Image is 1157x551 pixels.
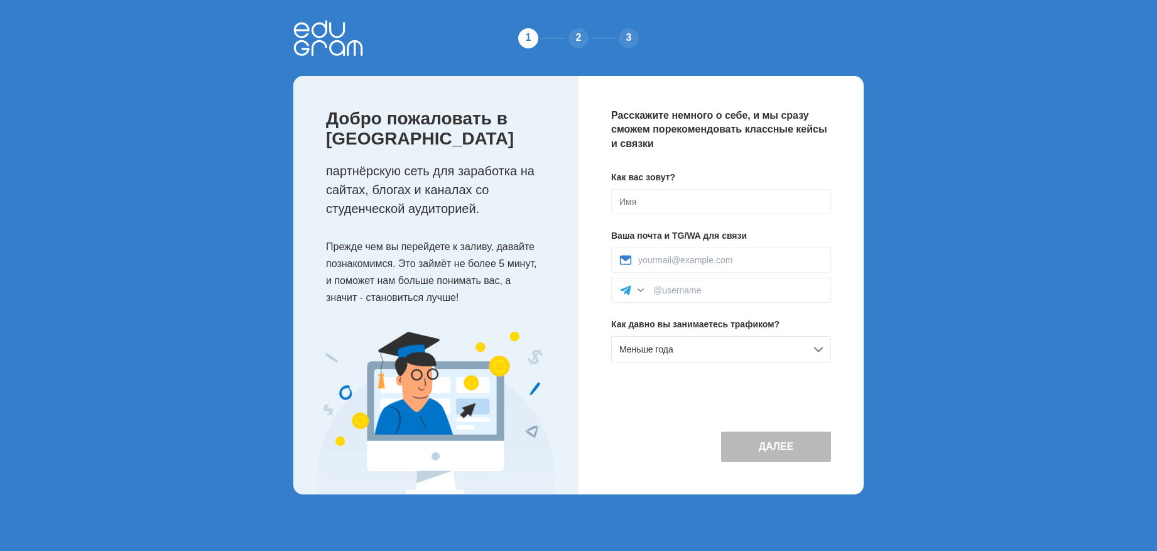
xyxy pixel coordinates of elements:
p: Прежде чем вы перейдете к заливу, давайте познакомимся. Это займёт не более 5 минут, и поможет на... [326,238,553,307]
input: Имя [611,189,831,214]
button: Далее [721,432,831,462]
div: 2 [566,26,591,51]
img: Expert Image [317,332,555,494]
div: 1 [516,26,541,51]
span: Меньше года [619,344,673,354]
p: Как давно вы занимаетесь трафиком? [611,318,831,331]
p: Добро пожаловать в [GEOGRAPHIC_DATA] [326,109,553,149]
p: Расскажите немного о себе, и мы сразу сможем порекомендовать классные кейсы и связки [611,109,831,151]
p: Как вас зовут? [611,171,831,184]
p: Ваша почта и TG/WA для связи [611,229,831,243]
input: @username [653,285,823,295]
input: yourmail@example.com [638,255,823,265]
p: партнёрскую сеть для заработка на сайтах, блогах и каналах со студенческой аудиторией. [326,161,553,218]
div: 3 [616,26,641,51]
